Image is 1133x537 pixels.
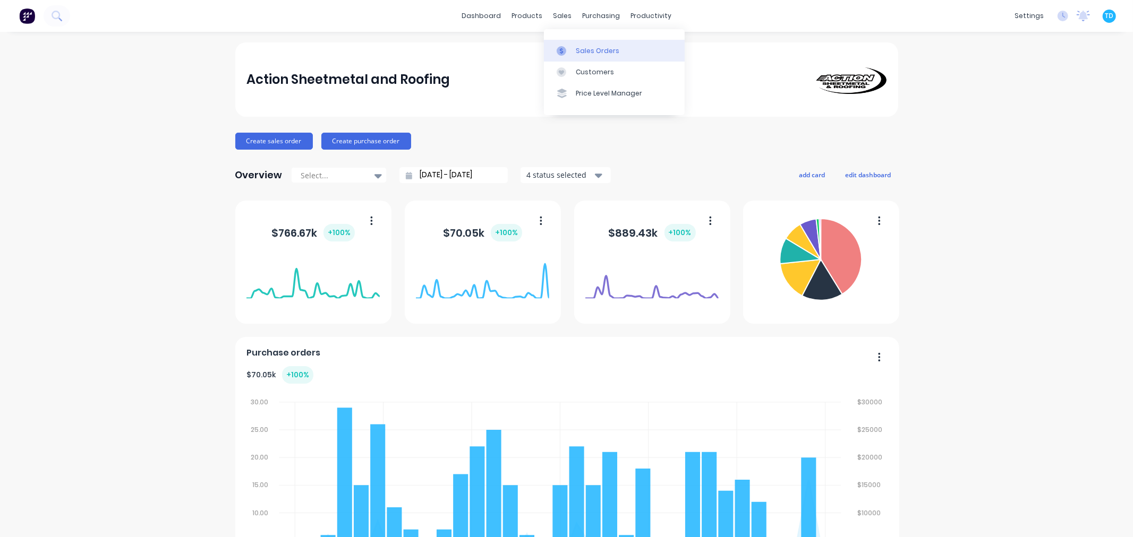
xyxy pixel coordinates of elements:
button: edit dashboard [839,168,898,181]
img: Factory [19,8,35,24]
tspan: $20000 [858,453,883,462]
div: $ 70.05k [246,366,313,384]
div: settings [1009,8,1049,24]
div: Price Level Manager [576,89,642,98]
div: purchasing [577,8,625,24]
div: Action Sheetmetal and Roofing [246,69,450,90]
button: add card [793,168,832,181]
a: dashboard [456,8,506,24]
tspan: $25000 [858,425,883,434]
span: Purchase orders [246,347,320,359]
a: Sales Orders [544,40,685,61]
tspan: 15.00 [252,481,269,490]
tspan: $30000 [858,397,883,406]
button: 4 status selected [521,167,611,183]
a: Price Level Manager [544,83,685,104]
button: Create purchase order [321,133,411,150]
div: 4 status selected [526,169,593,180]
tspan: 10.00 [252,508,269,517]
div: Customers [576,67,614,77]
div: Overview [235,164,283,186]
tspan: 30.00 [251,397,269,406]
a: Customers [544,62,685,83]
div: $ 889.43k [609,224,696,241]
div: + 100 % [282,366,313,384]
div: productivity [625,8,677,24]
tspan: 25.00 [251,425,269,434]
div: products [506,8,548,24]
div: Sales Orders [576,46,619,56]
div: + 100 % [323,224,355,241]
div: sales [548,8,577,24]
div: + 100 % [665,224,696,241]
span: TD [1105,11,1114,21]
img: Action Sheetmetal and Roofing [812,65,887,94]
div: + 100 % [491,224,522,241]
div: $ 70.05k [443,224,522,241]
div: $ 766.67k [271,224,355,241]
tspan: $15000 [858,481,882,490]
button: Create sales order [235,133,313,150]
tspan: 20.00 [251,453,269,462]
tspan: $10000 [858,508,882,517]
